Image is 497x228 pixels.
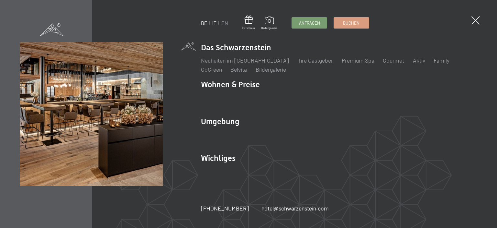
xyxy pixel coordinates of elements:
[434,57,449,64] a: Family
[230,66,247,73] a: Belvita
[383,57,404,64] a: Gourmet
[221,20,228,26] a: EN
[297,57,333,64] a: Ihre Gastgeber
[299,20,320,26] span: Anfragen
[334,18,369,28] a: Buchen
[242,26,255,30] span: Gutschein
[413,57,425,64] a: Aktiv
[261,17,277,30] a: Bildergalerie
[256,66,286,73] a: Bildergalerie
[201,20,207,26] a: DE
[261,204,329,212] a: hotel@schwarzenstein.com
[342,57,374,64] a: Premium Spa
[212,20,216,26] a: IT
[201,66,222,73] a: GoGreen
[343,20,359,26] span: Buchen
[201,57,289,64] a: Neuheiten im [GEOGRAPHIC_DATA]
[242,16,255,30] a: Gutschein
[292,18,327,28] a: Anfragen
[201,204,249,212] a: [PHONE_NUMBER]
[261,26,277,30] span: Bildergalerie
[201,205,249,212] span: [PHONE_NUMBER]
